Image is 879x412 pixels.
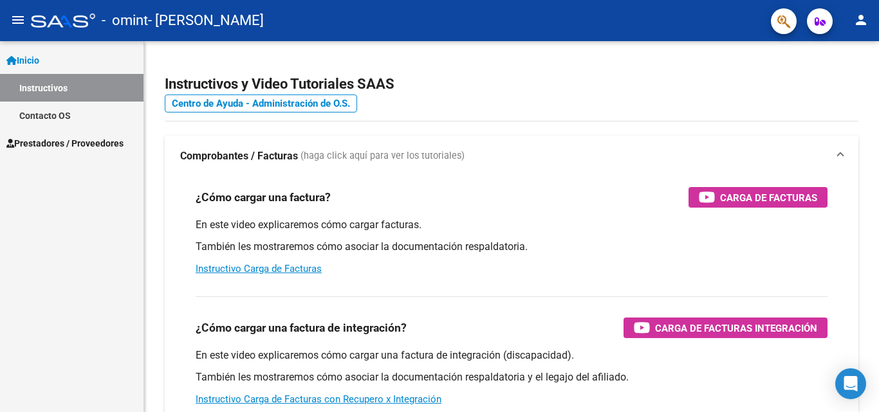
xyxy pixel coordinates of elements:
[196,348,828,363] p: En este video explicaremos cómo cargar una factura de integración (discapacidad).
[165,94,357,112] a: Centro de Ayuda - Administración de O.S.
[165,72,858,96] h2: Instructivos y Video Tutoriales SAAS
[196,240,828,254] p: También les mostraremos cómo asociar la documentación respaldatoria.
[196,218,828,232] p: En este video explicaremos cómo cargar facturas.
[655,320,817,336] span: Carga de Facturas Integración
[180,149,298,163] strong: Comprobantes / Facturas
[196,263,322,274] a: Instructivo Carga de Facturas
[10,12,26,28] mat-icon: menu
[689,187,828,208] button: Carga de Facturas
[196,188,331,206] h3: ¿Cómo cargar una factura?
[165,136,858,177] mat-expansion-panel-header: Comprobantes / Facturas (haga click aquí para ver los tutoriales)
[6,136,124,150] span: Prestadores / Proveedores
[102,6,148,35] span: - omint
[6,53,39,67] span: Inicio
[720,190,817,206] span: Carga de Facturas
[196,319,407,337] h3: ¿Cómo cargar una factura de integración?
[196,393,441,405] a: Instructivo Carga de Facturas con Recupero x Integración
[624,318,828,338] button: Carga de Facturas Integración
[301,149,465,163] span: (haga click aquí para ver los tutoriales)
[835,368,866,399] div: Open Intercom Messenger
[196,370,828,384] p: También les mostraremos cómo asociar la documentación respaldatoria y el legajo del afiliado.
[853,12,869,28] mat-icon: person
[148,6,264,35] span: - [PERSON_NAME]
